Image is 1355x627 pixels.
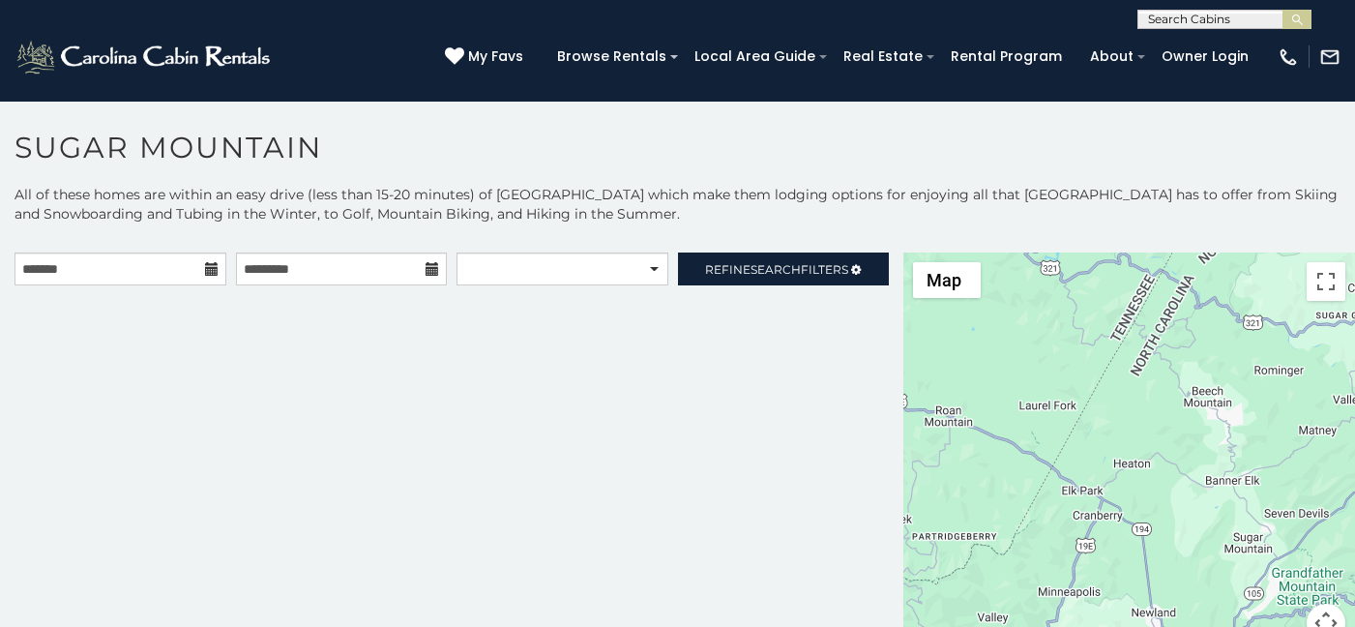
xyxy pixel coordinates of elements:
a: About [1080,42,1143,72]
a: Owner Login [1152,42,1258,72]
span: My Favs [468,46,523,67]
a: My Favs [445,46,528,68]
a: Real Estate [834,42,932,72]
span: Refine Filters [705,262,848,277]
a: RefineSearchFilters [678,253,890,285]
a: Browse Rentals [547,42,676,72]
button: Change map style [913,262,981,298]
img: mail-regular-white.png [1319,46,1340,68]
span: Search [751,262,801,277]
span: Map [927,270,961,290]
img: White-1-2.png [15,38,276,76]
a: Local Area Guide [685,42,825,72]
button: Toggle fullscreen view [1307,262,1345,301]
img: phone-regular-white.png [1278,46,1299,68]
a: Rental Program [941,42,1072,72]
